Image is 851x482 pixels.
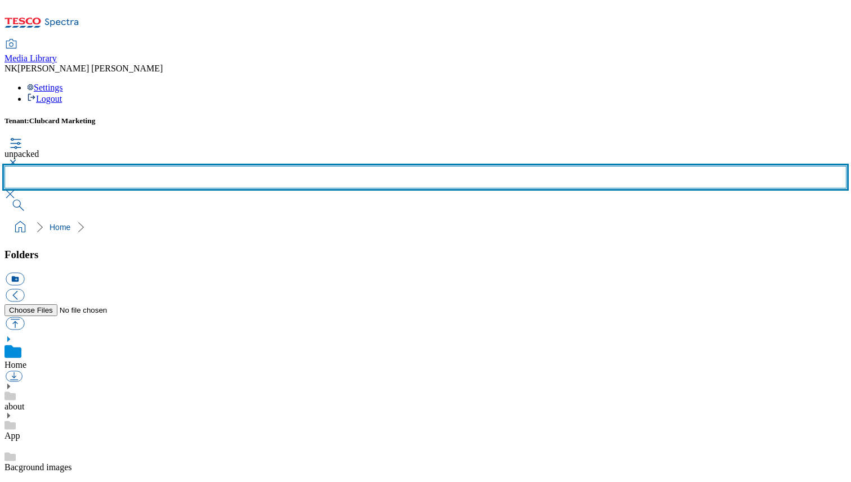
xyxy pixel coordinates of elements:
a: Bacground images [5,462,72,472]
span: Media Library [5,53,57,63]
a: home [11,218,29,236]
h5: Tenant: [5,116,846,125]
a: Logout [27,94,62,103]
a: Media Library [5,40,57,64]
span: [PERSON_NAME] [PERSON_NAME] [17,64,163,73]
span: unpacked [5,149,39,159]
a: Home [50,223,70,232]
span: NK [5,64,17,73]
a: Settings [27,83,63,92]
nav: breadcrumb [5,217,846,238]
h3: Folders [5,249,846,261]
a: about [5,402,25,411]
span: Clubcard Marketing [29,116,96,125]
a: Home [5,360,26,370]
a: App [5,431,20,440]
